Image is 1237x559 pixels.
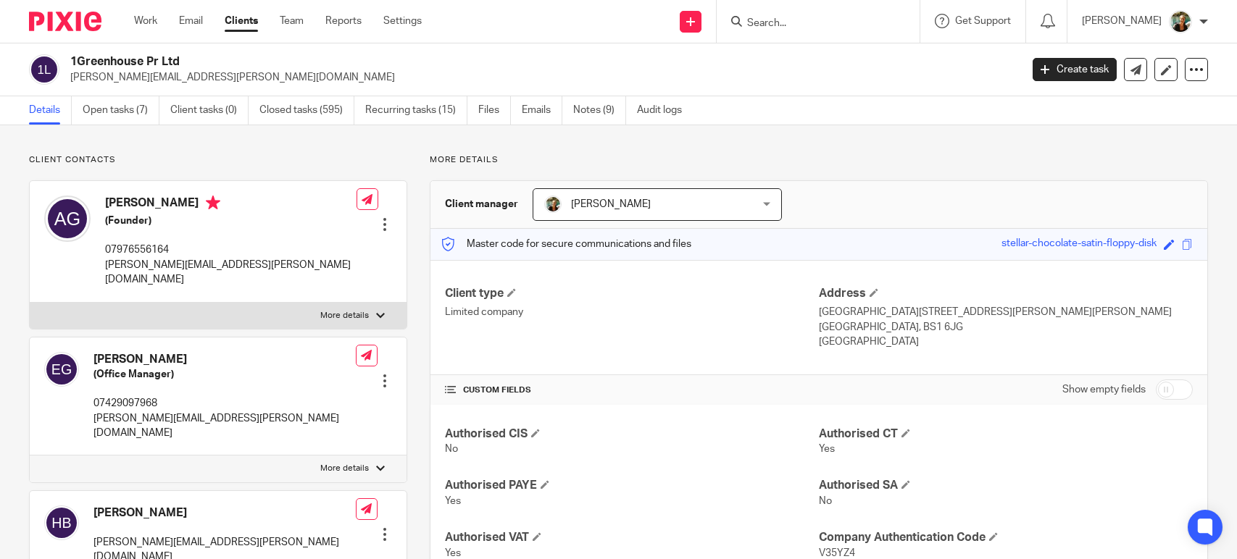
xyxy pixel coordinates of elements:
[93,367,356,382] h5: (Office Manager)
[225,14,258,28] a: Clients
[819,305,1193,319] p: [GEOGRAPHIC_DATA][STREET_ADDRESS][PERSON_NAME][PERSON_NAME]
[445,286,819,301] h4: Client type
[383,14,422,28] a: Settings
[134,14,157,28] a: Work
[445,197,518,211] h3: Client manager
[44,196,91,242] img: svg%3E
[280,14,304,28] a: Team
[105,214,357,228] h5: (Founder)
[746,17,876,30] input: Search
[170,96,249,125] a: Client tasks (0)
[1033,58,1117,81] a: Create task
[70,54,822,70] h2: 1Greenhouse Pr Ltd
[1062,382,1146,397] label: Show empty fields
[819,426,1193,442] h4: Authorised CT
[573,96,626,125] a: Notes (9)
[1169,10,1192,33] img: Photo2.jpg
[955,16,1011,26] span: Get Support
[430,154,1208,166] p: More details
[70,70,1011,85] p: [PERSON_NAME][EMAIL_ADDRESS][PERSON_NAME][DOMAIN_NAME]
[445,426,819,442] h4: Authorised CIS
[325,14,362,28] a: Reports
[93,396,356,411] p: 07429097968
[819,496,832,506] span: No
[179,14,203,28] a: Email
[445,478,819,493] h4: Authorised PAYE
[544,196,562,213] img: Photo2.jpg
[44,352,79,387] img: svg%3E
[320,463,369,474] p: More details
[206,196,220,210] i: Primary
[445,548,461,558] span: Yes
[445,496,461,506] span: Yes
[29,154,407,166] p: Client contacts
[445,530,819,545] h4: Authorised VAT
[445,384,819,396] h4: CUSTOM FIELDS
[29,54,59,85] img: svg%3E
[522,96,562,125] a: Emails
[320,310,369,321] p: More details
[819,548,855,558] span: V35YZ4
[259,96,354,125] a: Closed tasks (595)
[83,96,159,125] a: Open tasks (7)
[44,505,79,540] img: svg%3E
[93,505,356,521] h4: [PERSON_NAME]
[1001,236,1157,253] div: stellar-chocolate-satin-floppy-disk
[637,96,693,125] a: Audit logs
[93,411,356,441] p: [PERSON_NAME][EMAIL_ADDRESS][PERSON_NAME][DOMAIN_NAME]
[819,444,835,454] span: Yes
[819,530,1193,545] h4: Company Authentication Code
[819,335,1193,349] p: [GEOGRAPHIC_DATA]
[105,258,357,287] p: [PERSON_NAME][EMAIL_ADDRESS][PERSON_NAME][DOMAIN_NAME]
[445,444,458,454] span: No
[478,96,511,125] a: Files
[29,12,101,31] img: Pixie
[105,196,357,214] h4: [PERSON_NAME]
[819,478,1193,493] h4: Authorised SA
[105,243,357,257] p: 07976556164
[93,352,356,367] h4: [PERSON_NAME]
[819,320,1193,335] p: [GEOGRAPHIC_DATA], BS1 6JG
[29,96,72,125] a: Details
[819,286,1193,301] h4: Address
[571,199,651,209] span: [PERSON_NAME]
[445,305,819,319] p: Limited company
[441,237,691,251] p: Master code for secure communications and files
[365,96,467,125] a: Recurring tasks (15)
[1082,14,1162,28] p: [PERSON_NAME]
